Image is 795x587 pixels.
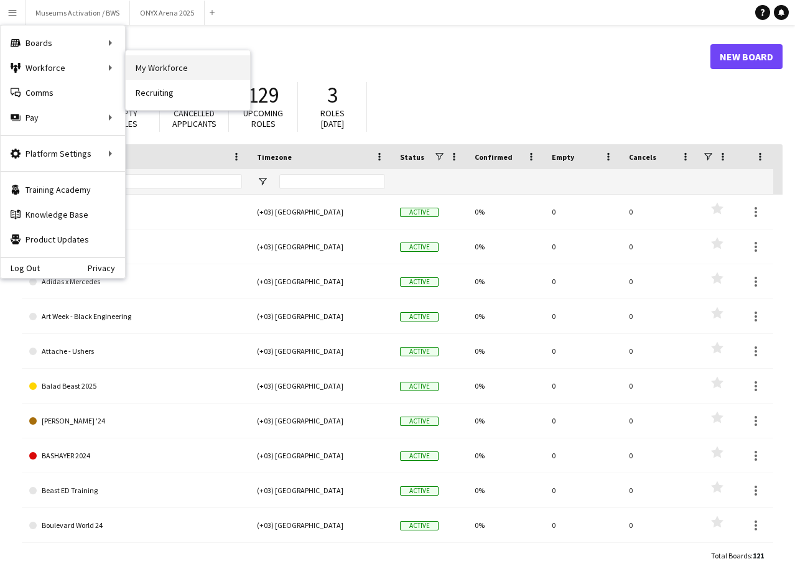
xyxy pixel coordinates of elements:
[467,299,544,333] div: 0%
[400,417,439,426] span: Active
[29,195,242,229] a: DGCL POP UP ACTIVATION
[621,369,699,403] div: 0
[88,263,125,273] a: Privacy
[400,312,439,321] span: Active
[1,202,125,227] a: Knowledge Base
[1,177,125,202] a: Training Academy
[249,299,393,333] div: (+03) [GEOGRAPHIC_DATA]
[1,105,125,130] div: Pay
[621,334,699,368] div: 0
[29,229,242,264] a: 1001 Respect
[710,44,783,69] a: New Board
[22,47,710,66] h1: Boards
[279,174,385,189] input: Timezone Filter Input
[544,438,621,473] div: 0
[467,543,544,577] div: 0%
[544,508,621,542] div: 0
[29,369,242,404] a: Balad Beast 2025
[257,152,292,162] span: Timezone
[621,229,699,264] div: 0
[400,382,439,391] span: Active
[52,174,242,189] input: Board name Filter Input
[467,334,544,368] div: 0%
[249,473,393,507] div: (+03) [GEOGRAPHIC_DATA]
[467,195,544,229] div: 0%
[544,299,621,333] div: 0
[249,438,393,473] div: (+03) [GEOGRAPHIC_DATA]
[621,299,699,333] div: 0
[544,404,621,438] div: 0
[544,334,621,368] div: 0
[29,404,242,438] a: [PERSON_NAME] '24
[629,152,656,162] span: Cancels
[467,473,544,507] div: 0%
[400,521,439,530] span: Active
[249,404,393,438] div: (+03) [GEOGRAPHIC_DATA]
[1,55,125,80] div: Workforce
[29,264,242,299] a: Adidas x Mercedes
[400,451,439,461] span: Active
[475,152,513,162] span: Confirmed
[544,473,621,507] div: 0
[29,543,242,578] a: CCA SAMOCA
[753,551,764,560] span: 121
[467,404,544,438] div: 0%
[26,1,130,25] button: Museums Activation / BWS
[248,81,279,109] span: 129
[400,243,439,252] span: Active
[621,264,699,298] div: 0
[1,263,40,273] a: Log Out
[544,369,621,403] div: 0
[126,80,250,105] a: Recruiting
[621,195,699,229] div: 0
[400,486,439,496] span: Active
[467,229,544,264] div: 0%
[327,81,338,109] span: 3
[249,195,393,229] div: (+03) [GEOGRAPHIC_DATA]
[29,508,242,543] a: Boulevard World 24
[467,369,544,403] div: 0%
[621,508,699,542] div: 0
[711,543,764,568] div: :
[1,141,125,166] div: Platform Settings
[400,347,439,356] span: Active
[29,299,242,334] a: Art Week - Black Engineering
[621,404,699,438] div: 0
[467,438,544,473] div: 0%
[400,152,424,162] span: Status
[467,264,544,298] div: 0%
[544,264,621,298] div: 0
[1,80,125,105] a: Comms
[320,108,345,129] span: Roles [DATE]
[243,108,283,129] span: Upcoming roles
[249,543,393,577] div: (+03) [GEOGRAPHIC_DATA]
[172,108,216,129] span: Cancelled applicants
[257,176,268,187] button: Open Filter Menu
[552,152,574,162] span: Empty
[621,438,699,473] div: 0
[711,551,751,560] span: Total Boards
[400,277,439,287] span: Active
[29,473,242,508] a: Beast ED Training
[1,30,125,55] div: Boards
[1,227,125,252] a: Product Updates
[249,369,393,403] div: (+03) [GEOGRAPHIC_DATA]
[621,543,699,577] div: 0
[467,508,544,542] div: 0%
[29,334,242,369] a: Attache - Ushers
[130,1,205,25] button: ONYX Arena 2025
[249,508,393,542] div: (+03) [GEOGRAPHIC_DATA]
[126,55,250,80] a: My Workforce
[544,543,621,577] div: 0
[249,229,393,264] div: (+03) [GEOGRAPHIC_DATA]
[249,264,393,298] div: (+03) [GEOGRAPHIC_DATA]
[544,229,621,264] div: 0
[621,473,699,507] div: 0
[400,208,439,217] span: Active
[249,334,393,368] div: (+03) [GEOGRAPHIC_DATA]
[29,438,242,473] a: BASHAYER 2024
[544,195,621,229] div: 0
